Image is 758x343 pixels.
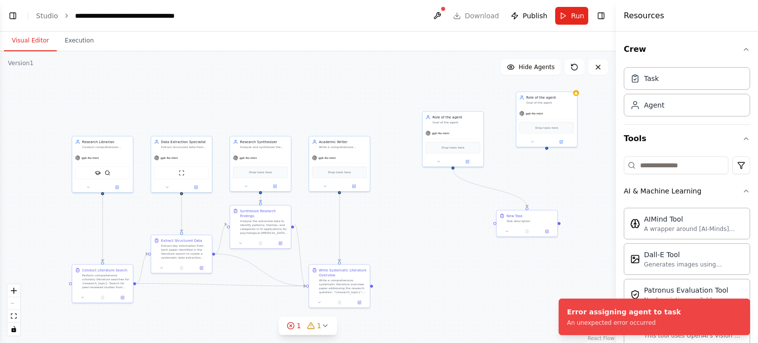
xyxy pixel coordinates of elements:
div: Extract key information from each paper identified in the literature search to create a systemati... [161,244,209,260]
div: Synthesize Research Findings [240,208,288,218]
button: toggle interactivity [7,323,20,336]
div: Data Extraction Specialist [161,139,209,144]
div: Dall-E Tool [644,250,744,260]
div: Patronus Evaluation Tool [644,285,728,295]
img: ScrapeWebsiteTool [179,170,185,176]
span: gpt-4o-mini [160,156,178,160]
div: Role of the agentGoal of the agentgpt-4o-miniDrop tools here [422,111,484,167]
button: 11 [279,317,337,335]
div: Extract Structured Data [161,238,202,243]
div: Academic WriterWrite a comprehensive systematic literature overview paper on {research_topic}. Cr... [308,136,370,191]
button: Hide right sidebar [594,9,608,23]
button: No output available [92,295,113,301]
div: Extract structured data from academic papers found by the Research Librarian. Create systematic t... [161,145,209,149]
span: gpt-4o-mini [432,131,449,135]
span: Drop tools here [328,170,351,175]
button: Open in side panel [351,300,368,305]
span: gpt-4o-mini [526,112,543,115]
button: Open in side panel [454,158,482,164]
div: Academic Writer [319,139,367,144]
button: No output available [329,300,350,305]
button: Crew [624,36,750,63]
div: Conduct Literature Search [82,267,127,272]
span: Drop tools here [442,145,464,150]
g: Edge from 0ee83be1-4dfc-4e13-8442-ac0b154afd97 to 5b2e6c2f-a63b-47b4-bcef-cbaf90aa5173 [179,195,184,232]
img: SerplyScholarSearchTool [95,170,101,176]
div: Agent [644,100,664,110]
span: Publish [523,11,547,21]
button: Open in side panel [193,265,210,271]
div: Conduct comprehensive scholarly literature searches on {research_topic} and curate relevant acade... [82,145,130,149]
span: 1 [297,321,301,331]
div: New Task [506,213,523,218]
g: Edge from 0f265725-c626-4413-835f-90711d445f15 to 39852906-3e98-42d2-89c1-578d243dd9d8 [337,194,342,262]
g: Edge from ad2f0f1b-8c2d-4250-8e51-f1a4a3b06941 to 39852906-3e98-42d2-89c1-578d243dd9d8 [294,222,306,288]
button: AI & Machine Learning [624,178,750,204]
span: Hide Agents [519,63,555,71]
span: Run [571,11,584,21]
button: Visual Editor [4,31,57,51]
h4: Resources [624,10,664,22]
button: fit view [7,310,20,323]
button: No output available [517,229,537,234]
div: React Flow controls [7,284,20,336]
button: Hide Agents [501,59,561,75]
button: Show left sidebar [6,9,20,23]
div: Write a comprehensive systematic literature overview paper addressing the research question: "{re... [319,278,367,294]
div: Role of the agent [526,95,574,100]
div: AIMind Tool [644,214,744,224]
span: gpt-4o-mini [81,156,99,160]
button: Run [555,7,588,25]
button: Publish [507,7,551,25]
button: No output available [171,265,192,271]
button: Open in side panel [261,183,289,189]
div: Write Systematic Literature Overview [319,267,367,277]
button: Open in side panel [103,184,131,190]
div: An unexpected error occurred [567,319,681,327]
img: BraveSearchTool [105,170,111,176]
span: Drop tools here [249,170,272,175]
span: gpt-4o-mini [318,156,336,160]
button: No output available [250,240,271,246]
button: Open in side panel [538,229,555,234]
div: Generates images using OpenAI's Dall-E model. [644,261,744,268]
span: Drop tools here [535,125,558,130]
div: Research SynthesizerAnalyze and synthesize the extracted data to identify patterns, themes, and c... [229,136,291,191]
div: Analyze the extracted data to identify patterns, themes, and categories in AI applications for ps... [240,219,288,235]
div: Goal of the agent [432,120,480,124]
button: Open in side panel [340,183,368,189]
g: Edge from 53b2f5c9-65a4-4fea-94ed-4d1ae2cb1fed to 39852906-3e98-42d2-89c1-578d243dd9d8 [136,281,306,288]
div: New TaskTask description [496,210,558,237]
img: DallETool [630,254,640,264]
button: Open in side panel [547,139,575,145]
div: AI & Machine Learning [624,186,701,196]
button: zoom in [7,284,20,297]
g: Edge from 5b2e6c2f-a63b-47b4-bcef-cbaf90aa5173 to 39852906-3e98-42d2-89c1-578d243dd9d8 [215,251,306,288]
span: 1 [317,321,321,331]
button: Tools [624,125,750,152]
div: Synthesize Research FindingsAnalyze the extracted data to identify patterns, themes, and categori... [229,205,291,249]
div: Write a comprehensive systematic literature overview paper on {research_topic}. Create well-struc... [319,145,367,149]
button: Open in side panel [182,184,210,190]
div: Goal of the agent [526,101,574,105]
div: Perform comprehensive scholarly literature searches for {research_topic}. Search for peer-reviewe... [82,273,130,289]
g: Edge from 8c73cd5e-95b7-4de4-971f-089111579175 to 20c2a3b2-176a-4081-ac74-485bfa3333ea [451,169,530,207]
div: Write Systematic Literature OverviewWrite a comprehensive systematic literature overview paper ad... [308,264,370,308]
div: Data Extraction SpecialistExtract structured data from academic papers found by the Research Libr... [151,136,212,192]
div: Conduct Literature SearchPerform comprehensive scholarly literature searches for {research_topic}... [72,264,133,303]
div: Task description [506,219,554,223]
img: AIMindTool [630,219,640,229]
div: Role of the agentGoal of the agentgpt-4o-miniDrop tools here [516,91,577,147]
div: Version 1 [8,59,34,67]
span: gpt-4o-mini [239,156,257,160]
div: Role of the agent [432,114,480,119]
div: A wrapper around [AI-Minds]([URL][DOMAIN_NAME]). Useful for when you need answers to questions fr... [644,225,744,233]
g: Edge from 53b2f5c9-65a4-4fea-94ed-4d1ae2cb1fed to 5b2e6c2f-a63b-47b4-bcef-cbaf90aa5173 [136,251,148,286]
a: Studio [36,12,58,20]
button: Open in side panel [272,240,289,246]
button: Execution [57,31,102,51]
nav: breadcrumb [36,11,186,21]
div: Research Synthesizer [240,139,288,144]
button: Open in side panel [114,295,131,301]
div: Task [644,74,659,83]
